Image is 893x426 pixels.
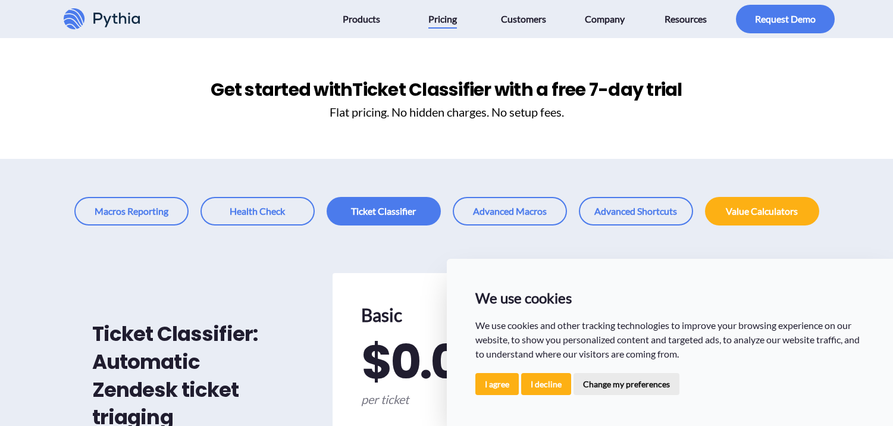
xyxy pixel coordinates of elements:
span: Pricing [428,10,457,29]
span: Company [585,10,625,29]
button: Change my preferences [574,373,679,395]
span: Resources [665,10,707,29]
button: I decline [521,373,571,395]
h2: Basic [361,302,532,328]
p: We use cookies and other tracking technologies to improve your browsing experience on our website... [475,318,865,361]
span: Customers [501,10,546,29]
span: Products [343,10,380,29]
span: per ticket [361,390,532,408]
span: $ 0.02 [361,338,484,386]
p: We use cookies [475,287,865,309]
button: I agree [475,373,519,395]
